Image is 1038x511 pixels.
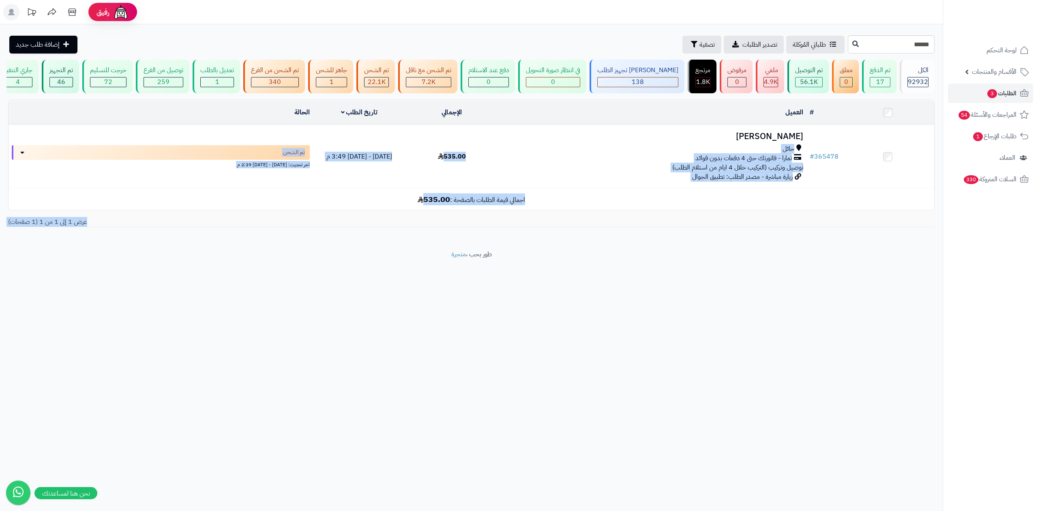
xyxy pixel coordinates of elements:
[682,36,721,54] button: تصفية
[840,66,853,75] div: معلق
[200,66,234,75] div: تعديل بالطلب
[959,111,970,120] span: 54
[294,107,310,117] a: الحالة
[764,77,778,87] div: 4921
[364,66,389,75] div: تم الشحن
[501,132,803,141] h3: [PERSON_NAME]
[948,41,1033,60] a: لوحة التحكم
[81,60,134,93] a: خرجت للتسليم 72
[948,84,1033,103] a: الطلبات3
[517,60,588,93] a: في انتظار صورة التحويل 0
[810,107,814,117] a: #
[418,193,450,205] b: 535.00
[49,66,73,75] div: تم التجهيز
[764,77,778,87] span: 4.9K
[793,40,826,49] span: طلباتي المُوكلة
[50,77,73,87] div: 46
[368,77,386,87] span: 22.1K
[742,40,777,49] span: تصدير الطلبات
[283,148,305,157] span: تم الشحن
[90,66,127,75] div: خرجت للتسليم
[9,36,77,54] a: إضافة طلب جديد
[469,77,508,87] div: 0
[796,77,822,87] div: 56068
[2,217,472,227] div: عرض 1 إلى 1 من 1 (1 صفحات)
[251,66,299,75] div: تم الشحن من الفرع
[588,60,686,93] a: [PERSON_NAME] تجهيز الطلب 138
[438,152,466,161] span: 535.00
[551,77,555,87] span: 0
[326,152,392,161] span: [DATE] - [DATE] 3:49 م
[406,66,451,75] div: تم الشحن مع ناقل
[341,107,378,117] a: تاريخ الطلب
[365,77,388,87] div: 22077
[397,60,459,93] a: تم الشحن مع ناقل 7.2K
[907,66,929,75] div: الكل
[728,77,746,87] div: 0
[786,36,845,54] a: طلباتي المُوكلة
[355,60,397,93] a: تم الشحن 22.1K
[157,77,169,87] span: 259
[422,77,435,87] span: 7.2K
[113,4,129,20] img: ai-face.png
[316,66,347,75] div: جاهز للشحن
[3,77,32,87] div: 4
[40,60,81,93] a: تم التجهيز 46
[987,89,997,98] span: 3
[860,60,898,93] a: تم الدفع 17
[973,132,983,141] span: 1
[783,144,794,154] span: حائل
[699,40,715,49] span: تصفية
[724,36,784,54] a: تصدير الطلبات
[526,66,580,75] div: في انتظار صورة التحويل
[898,60,936,93] a: الكل92932
[800,77,818,87] span: 56.1K
[908,77,928,87] span: 92932
[987,45,1017,56] span: لوحة التحكم
[958,109,1017,120] span: المراجعات والأسئلة
[876,77,884,87] span: 17
[90,77,126,87] div: 72
[16,40,60,49] span: إضافة طلب جديد
[632,77,644,87] span: 138
[795,66,823,75] div: تم التوصيل
[468,66,509,75] div: دفع عند الاستلام
[718,60,754,93] a: مرفوض 0
[330,77,334,87] span: 1
[97,7,109,17] span: رفيق
[144,77,183,87] div: 259
[948,127,1033,146] a: طلبات الإرجاع1
[870,77,890,87] div: 17
[12,160,310,168] div: اخر تحديث: [DATE] - [DATE] 2:39 م
[963,174,1017,185] span: السلات المتروكة
[251,77,298,87] div: 340
[21,4,42,22] a: تحديثات المنصة
[763,66,778,75] div: ملغي
[307,60,355,93] a: جاهز للشحن 1
[406,77,451,87] div: 7223
[987,88,1017,99] span: الطلبات
[870,66,890,75] div: تم الدفع
[696,77,710,87] span: 1.8K
[840,77,852,87] div: 0
[830,60,860,93] a: معلق 0
[526,77,580,87] div: 0
[451,249,466,259] a: متجرة
[316,77,347,87] div: 1
[3,66,32,75] div: جاري التنفيذ
[598,77,678,87] div: 138
[948,105,1033,125] a: المراجعات والأسئلة54
[696,77,710,87] div: 1765
[972,66,1017,77] span: الأقسام والمنتجات
[692,172,793,182] span: زيارة مباشرة - مصدر الطلب: تطبيق الجوال
[785,107,803,117] a: العميل
[686,60,718,93] a: مرتجع 1.8K
[964,175,978,184] span: 330
[754,60,786,93] a: ملغي 4.9K
[459,60,517,93] a: دفع عند الاستلام 0
[9,189,934,210] td: اجمالي قيمة الطلبات بالصفحة :
[695,66,710,75] div: مرتجع
[191,60,242,93] a: تعديل بالطلب 1
[487,77,491,87] span: 0
[948,170,1033,189] a: السلات المتروكة330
